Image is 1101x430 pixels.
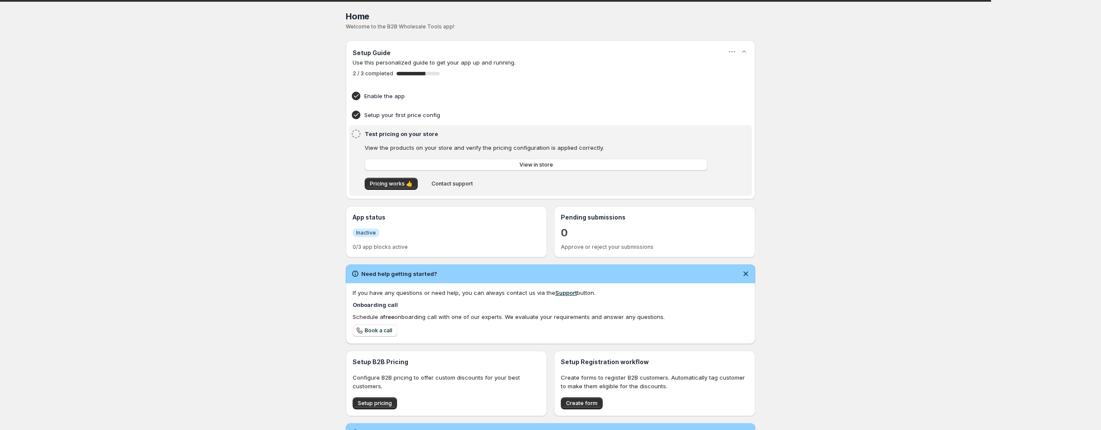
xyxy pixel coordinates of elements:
a: View in store [365,159,707,171]
h3: Pending submissions [561,213,748,222]
span: Home [346,11,369,22]
button: Setup pricing [353,397,397,409]
button: Create form [561,397,603,409]
button: Contact support [426,178,478,190]
div: If you have any questions or need help, you can always contact us via the button. [353,288,748,297]
h3: Setup Registration workflow [561,358,748,366]
button: Pricing works 👍 [365,178,418,190]
span: View in store [519,161,553,168]
a: InfoInactive [353,228,379,237]
p: 0/3 app blocks active [353,244,540,251]
p: Use this personalized guide to get your app up and running. [353,58,748,67]
p: Create forms to register B2B customers. Automatically tag customer to make them eligible for the ... [561,373,748,390]
span: Pricing works 👍 [370,180,413,187]
div: Schedule a onboarding call with one of our experts. We evaluate your requirements and answer any ... [353,312,748,321]
span: 2 / 3 completed [353,70,393,77]
a: Book a call [353,325,397,337]
h3: Setup B2B Pricing [353,358,540,366]
button: Dismiss notification [740,268,752,280]
h4: Setup your first price config [364,111,710,119]
span: Book a call [365,327,392,334]
h3: App status [353,213,540,222]
h2: Need help getting started? [361,269,437,278]
span: Create form [566,400,597,407]
h4: Onboarding call [353,300,748,309]
h4: Enable the app [364,92,710,100]
h3: Setup Guide [353,49,391,57]
span: Setup pricing [358,400,392,407]
p: Configure B2B pricing to offer custom discounts for your best customers. [353,373,540,390]
h4: Test pricing on your store [365,130,710,138]
span: Inactive [356,229,376,236]
p: Welcome to the B2B Wholesale Tools app! [346,23,755,30]
p: View the products on your store and verify the pricing configuration is applied correctly. [365,143,707,152]
p: Approve or reject your submissions [561,244,748,251]
span: Contact support [432,180,473,187]
a: Support [555,289,577,296]
a: 0 [561,226,568,240]
b: free [383,313,394,320]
